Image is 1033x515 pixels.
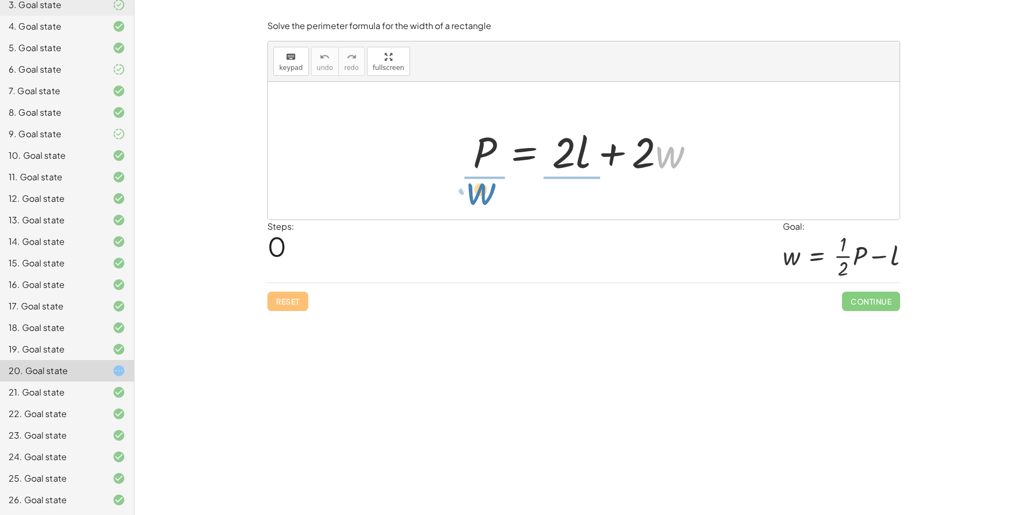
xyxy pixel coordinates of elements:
div: 15. Goal state [9,257,95,270]
i: Task finished and correct. [112,493,125,506]
i: Task finished and correct. [112,20,125,33]
div: 22. Goal state [9,407,95,420]
i: Task finished and correct. [112,321,125,334]
div: 21. Goal state [9,386,95,399]
i: Task finished and correct. [112,278,125,291]
div: 6. Goal state [9,63,95,76]
div: 16. Goal state [9,278,95,291]
div: 25. Goal state [9,472,95,485]
div: 18. Goal state [9,321,95,334]
span: 0 [267,230,286,263]
div: 17. Goal state [9,300,95,313]
div: Goal: [783,220,900,233]
i: Task finished and correct. [112,257,125,270]
i: Task finished and correct. [112,192,125,205]
div: 12. Goal state [9,192,95,205]
p: Solve the perimeter formula for the width of a rectangle [267,20,900,32]
div: 23. Goal state [9,429,95,442]
i: Task finished and correct. [112,450,125,463]
button: redoredo [338,47,365,76]
i: Task finished and correct. [112,386,125,399]
button: keyboardkeypad [273,47,309,76]
div: 20. Goal state [9,364,95,377]
div: 9. Goal state [9,128,95,140]
span: fullscreen [373,64,404,72]
i: Task finished and correct. [112,41,125,54]
div: 7. Goal state [9,84,95,97]
span: keypad [279,64,303,72]
i: Task finished and correct. [112,407,125,420]
div: 24. Goal state [9,450,95,463]
div: 10. Goal state [9,149,95,162]
div: 8. Goal state [9,106,95,119]
i: Task finished and correct. [112,343,125,356]
div: 11. Goal state [9,171,95,184]
span: redo [344,64,359,72]
i: Task finished and correct. [112,84,125,97]
i: keyboard [286,51,296,64]
div: 14. Goal state [9,235,95,248]
i: Task finished and correct. [112,214,125,227]
i: Task finished and correct. [112,106,125,119]
div: 19. Goal state [9,343,95,356]
i: Task finished and correct. [112,429,125,442]
div: 13. Goal state [9,214,95,227]
div: 26. Goal state [9,493,95,506]
i: Task finished and part of it marked as correct. [112,63,125,76]
i: Task finished and part of it marked as correct. [112,128,125,140]
label: Steps: [267,221,294,232]
i: Task finished and correct. [112,235,125,248]
span: undo [317,64,333,72]
i: Task finished and correct. [112,171,125,184]
i: Task finished and correct. [112,472,125,485]
button: fullscreen [367,47,410,76]
button: undoundo [311,47,339,76]
div: 4. Goal state [9,20,95,33]
i: Task finished and correct. [112,300,125,313]
i: Task finished and correct. [112,149,125,162]
i: redo [346,51,357,64]
div: 5. Goal state [9,41,95,54]
i: undo [320,51,330,64]
i: Task started. [112,364,125,377]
